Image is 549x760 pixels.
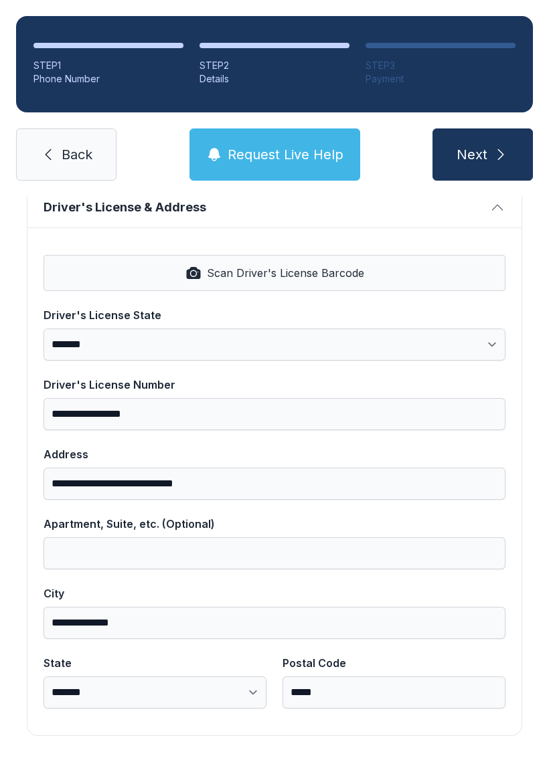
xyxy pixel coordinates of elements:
[283,655,505,671] div: Postal Code
[200,72,349,86] div: Details
[44,655,266,671] div: State
[228,145,343,164] span: Request Live Help
[33,72,183,86] div: Phone Number
[44,198,484,217] span: Driver's License & Address
[207,265,364,281] span: Scan Driver's License Barcode
[44,398,505,430] input: Driver's License Number
[366,59,516,72] div: STEP 3
[44,607,505,639] input: City
[44,377,505,393] div: Driver's License Number
[200,59,349,72] div: STEP 2
[44,516,505,532] div: Apartment, Suite, etc. (Optional)
[33,59,183,72] div: STEP 1
[366,72,516,86] div: Payment
[44,676,266,708] select: State
[44,328,505,361] select: Driver's License State
[457,145,487,164] span: Next
[27,182,522,227] button: Driver's License & Address
[44,307,505,323] div: Driver's License State
[44,585,505,601] div: City
[44,537,505,569] input: Apartment, Suite, etc. (Optional)
[44,446,505,462] div: Address
[44,468,505,500] input: Address
[283,676,505,708] input: Postal Code
[62,145,92,164] span: Back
